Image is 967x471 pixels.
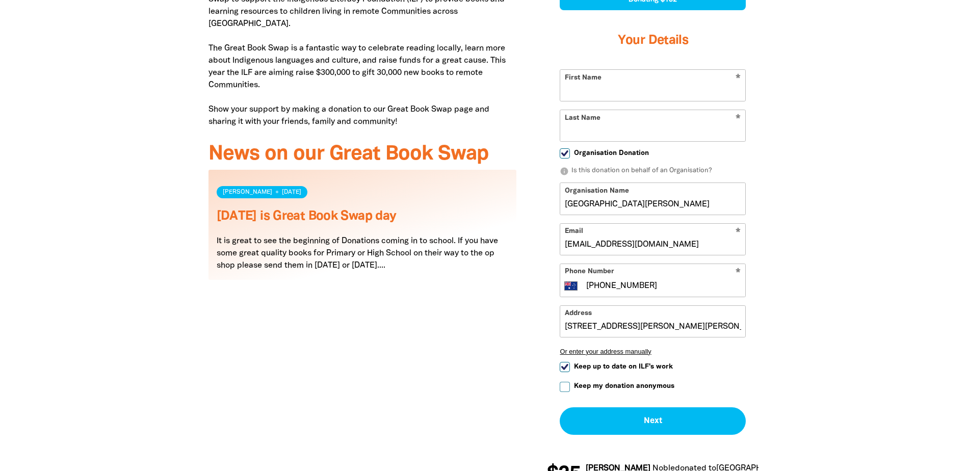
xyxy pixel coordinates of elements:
[736,268,741,278] i: Required
[560,382,570,392] input: Keep my donation anonymous
[208,170,517,292] div: Paginated content
[208,143,517,166] h3: News on our Great Book Swap
[560,348,746,355] button: Or enter your address manually
[560,20,746,61] h3: Your Details
[574,362,673,372] span: Keep up to date on ILF's work
[560,362,570,372] input: Keep up to date on ILF's work
[560,166,746,176] p: Is this donation on behalf of an Organisation?
[560,148,570,159] input: Organisation Donation
[574,381,674,391] span: Keep my donation anonymous
[560,407,746,435] button: Next
[217,211,397,222] a: [DATE] is Great Book Swap day
[560,167,569,176] i: info
[574,148,649,158] span: Organisation Donation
